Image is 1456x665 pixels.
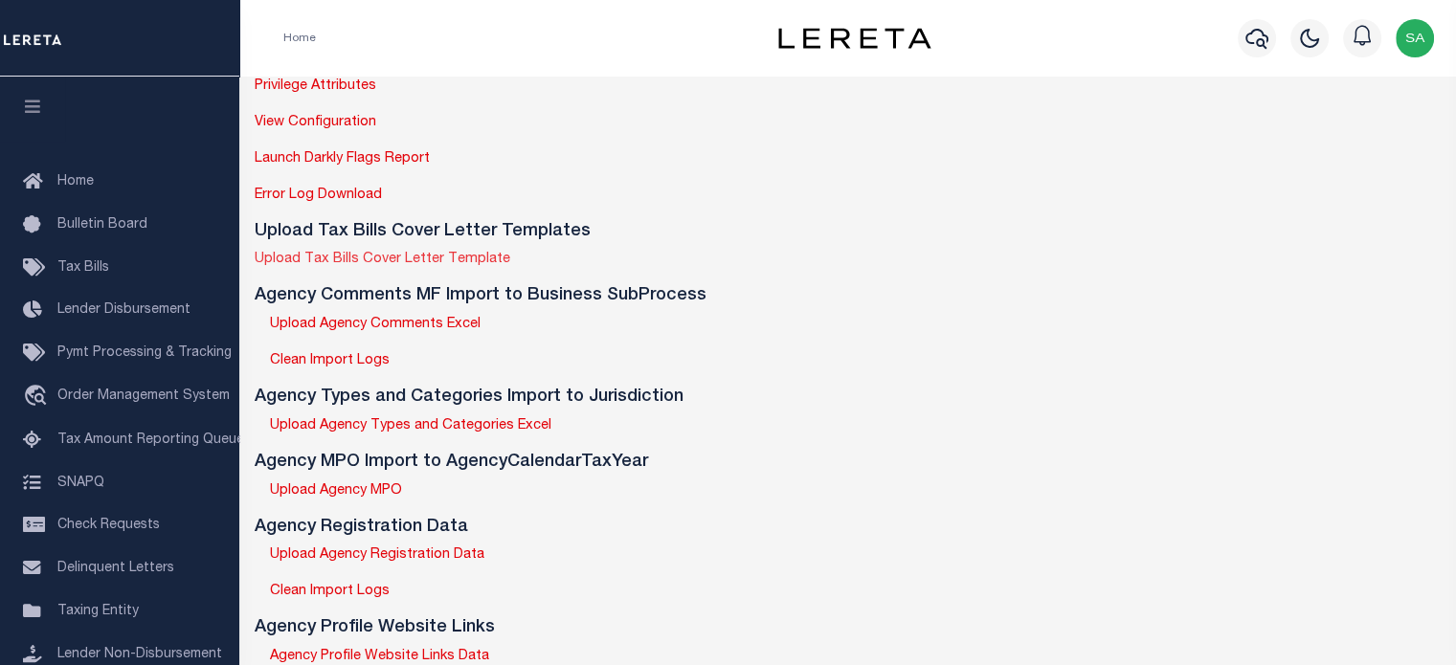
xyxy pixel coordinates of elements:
[270,484,402,498] a: Upload Agency MPO
[270,354,390,367] a: Clean Import Logs
[255,79,376,93] a: Privilege Attributes
[57,562,174,575] span: Delinquent Letters
[57,261,109,275] span: Tax Bills
[270,548,484,562] a: Upload Agency Registration Data
[255,388,1441,409] h5: Agency Types and Categories Import to Jurisdiction
[255,286,1441,307] h5: Agency Comments MF Import to Business SubProcess
[283,30,316,47] li: Home
[57,605,139,618] span: Taxing Entity
[270,318,481,331] a: Upload Agency Comments Excel
[255,618,1441,639] h5: Agency Profile Website Links
[57,303,190,317] span: Lender Disbursement
[255,116,376,129] a: View Configuration
[23,385,54,410] i: travel_explore
[57,175,94,188] span: Home
[57,218,147,232] span: Bulletin Board
[255,152,430,166] a: Launch Darkly Flags Report
[270,419,551,432] a: Upload Agency Types and Categories Excel
[57,346,232,360] span: Pymt Processing & Tracking
[778,28,931,49] img: logo-dark.svg
[255,188,382,202] a: Error Log Download
[1396,19,1434,57] img: svg+xml;base64,PHN2ZyB4bWxucz0iaHR0cDovL3d3dy53My5vcmcvMjAwMC9zdmciIHBvaW50ZXItZXZlbnRzPSJub25lIi...
[255,253,510,266] a: Upload Tax Bills Cover Letter Template
[57,389,230,403] span: Order Management System
[255,453,1441,474] h5: Agency MPO Import to AgencyCalendarTaxYear
[57,433,244,447] span: Tax Amount Reporting Queue
[255,222,1441,243] h5: Upload Tax Bills Cover Letter Templates
[57,476,104,489] span: SNAPQ
[57,648,222,661] span: Lender Non-Disbursement
[270,650,489,663] a: Agency Profile Website Links Data
[57,519,160,532] span: Check Requests
[270,585,390,598] a: Clean Import Logs
[255,518,1441,539] h5: Agency Registration Data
